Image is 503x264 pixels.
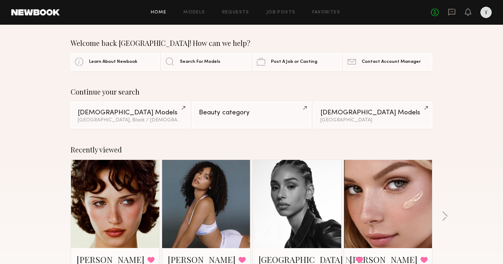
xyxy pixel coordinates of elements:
a: Favorites [312,10,340,15]
a: [DEMOGRAPHIC_DATA] Models[GEOGRAPHIC_DATA] [313,102,432,128]
div: Recently viewed [71,145,432,154]
a: Search For Models [161,53,250,71]
a: Models [183,10,205,15]
a: Job Posts [266,10,296,15]
div: Welcome back [GEOGRAPHIC_DATA]! How can we help? [71,39,432,47]
div: Continue your search [71,88,432,96]
div: [GEOGRAPHIC_DATA] [320,118,425,123]
span: Post A Job or Casting [271,60,317,64]
a: Learn About Newbook [71,53,160,71]
span: Search For Models [180,60,220,64]
div: [GEOGRAPHIC_DATA], Black / [DEMOGRAPHIC_DATA] [78,118,183,123]
a: [DEMOGRAPHIC_DATA] Models[GEOGRAPHIC_DATA], Black / [DEMOGRAPHIC_DATA] [71,102,190,128]
a: Beauty category [192,102,311,128]
div: [DEMOGRAPHIC_DATA] Models [320,109,425,116]
span: Learn About Newbook [89,60,137,64]
a: Contact Account Manager [343,53,432,71]
a: Post A Job or Casting [253,53,342,71]
div: [DEMOGRAPHIC_DATA] Models [78,109,183,116]
span: Contact Account Manager [362,60,421,64]
a: Home [151,10,167,15]
div: Beauty category [199,109,304,116]
a: Requests [222,10,249,15]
